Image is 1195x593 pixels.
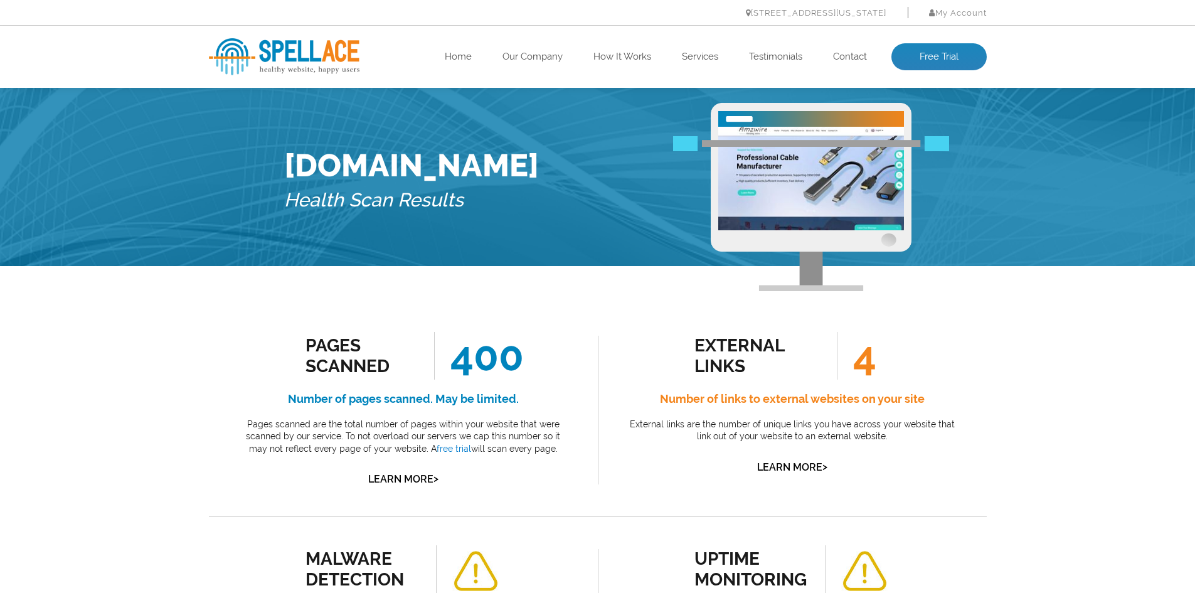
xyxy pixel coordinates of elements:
[237,419,570,456] p: Pages scanned are the total number of pages within your website that were scanned by our service....
[437,444,471,454] a: free trial
[673,146,949,161] img: Free Webiste Analysis
[237,389,570,409] h4: Number of pages scanned. May be limited.
[822,458,827,476] span: >
[305,548,419,590] div: malware detection
[841,551,888,592] img: alert
[718,127,904,230] img: Free Website Analysis
[368,473,438,485] a: Learn More>
[626,419,959,443] p: External links are the number of unique links you have across your website that link out of your ...
[694,335,808,377] div: external links
[284,184,539,217] h5: Health Scan Results
[284,147,539,184] h1: [DOMAIN_NAME]
[452,551,499,592] img: alert
[757,461,827,473] a: Learn More>
[433,470,438,488] span: >
[837,332,876,380] span: 4
[694,548,808,590] div: uptime monitoring
[626,389,959,409] h4: Number of links to external websites on your site
[305,335,419,377] div: Pages Scanned
[434,332,524,380] span: 400
[711,103,911,291] img: Free Webiste Analysis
